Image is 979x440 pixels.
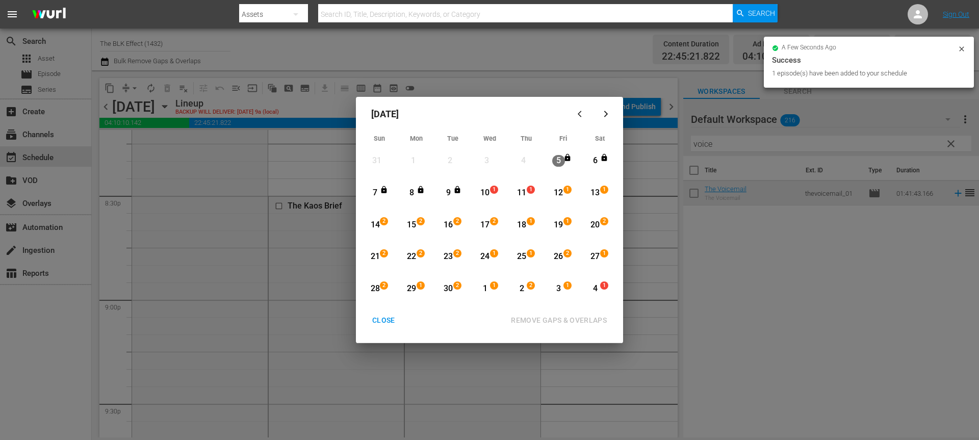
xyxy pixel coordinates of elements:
[444,155,456,167] div: 2
[374,135,385,142] span: Sun
[380,217,388,225] span: 2
[442,251,455,263] div: 23
[552,251,565,263] div: 26
[589,187,602,199] div: 13
[527,217,534,225] span: 1
[601,281,608,290] span: 1
[454,217,461,225] span: 2
[371,155,383,167] div: 31
[405,219,418,231] div: 15
[491,281,498,290] span: 1
[772,54,966,66] div: Success
[491,186,498,194] span: 1
[516,219,528,231] div: 18
[589,155,602,167] div: 6
[782,44,836,52] span: a few seconds ago
[442,219,455,231] div: 16
[552,155,565,167] div: 5
[564,217,571,225] span: 1
[595,135,605,142] span: Sat
[479,187,492,199] div: 10
[447,135,458,142] span: Tue
[405,251,418,263] div: 22
[24,3,73,27] img: ans4CAIJ8jUAAAAAAAAAAAAAAAAAAAAAAAAgQb4GAAAAAAAAAAAAAAAAAAAAAAAAJMjXAAAAAAAAAAAAAAAAAAAAAAAAgAT5G...
[410,135,423,142] span: Mon
[589,251,602,263] div: 27
[516,283,528,295] div: 2
[517,155,530,167] div: 4
[552,187,565,199] div: 12
[552,219,565,231] div: 19
[601,217,608,225] span: 2
[552,283,565,295] div: 3
[479,251,492,263] div: 24
[559,135,567,142] span: Fri
[417,217,424,225] span: 2
[364,314,403,327] div: CLOSE
[360,311,407,330] button: CLOSE
[405,187,418,199] div: 8
[369,219,381,231] div: 14
[589,283,602,295] div: 4
[491,217,498,225] span: 2
[601,249,608,257] span: 1
[943,10,969,18] a: Sign Out
[480,155,493,167] div: 3
[479,283,492,295] div: 1
[454,249,461,257] span: 2
[589,219,602,231] div: 20
[772,68,955,79] div: 1 episode(s) have been added to your schedule
[442,283,455,295] div: 30
[527,186,534,194] span: 1
[6,8,18,20] span: menu
[407,155,420,167] div: 1
[442,187,455,199] div: 9
[369,251,381,263] div: 21
[405,283,418,295] div: 29
[748,4,775,22] span: Search
[601,186,608,194] span: 1
[417,249,424,257] span: 2
[361,102,569,126] div: [DATE]
[479,219,492,231] div: 17
[491,249,498,257] span: 1
[417,281,424,290] span: 1
[369,283,381,295] div: 28
[516,187,528,199] div: 11
[564,186,571,194] span: 1
[483,135,496,142] span: Wed
[527,281,534,290] span: 2
[454,281,461,290] span: 2
[361,132,618,306] div: Month View
[369,187,381,199] div: 7
[527,249,534,257] span: 1
[564,281,571,290] span: 1
[564,249,571,257] span: 2
[521,135,532,142] span: Thu
[380,281,388,290] span: 2
[516,251,528,263] div: 25
[380,249,388,257] span: 2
